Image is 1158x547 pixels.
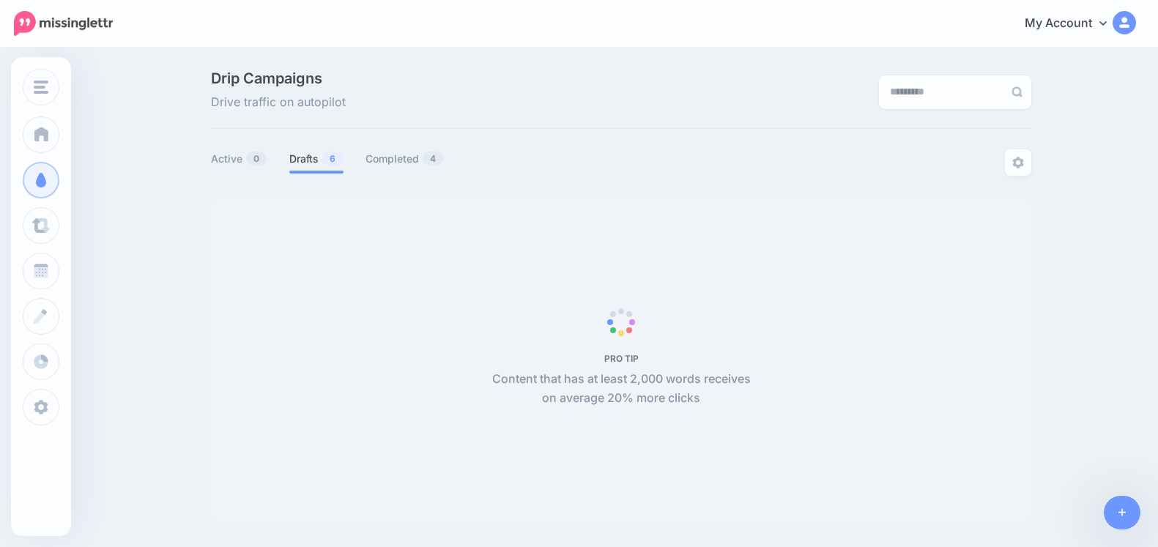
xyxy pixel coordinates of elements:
img: search-grey-6.png [1012,86,1022,97]
span: Drip Campaigns [211,71,346,86]
span: Drive traffic on autopilot [211,93,346,112]
a: Drafts6 [289,150,344,168]
a: My Account [1010,6,1136,42]
img: menu.png [34,81,48,94]
img: settings-grey.png [1012,157,1024,168]
span: 6 [322,152,343,165]
span: 0 [246,152,267,165]
img: Missinglettr [14,11,113,36]
h5: PRO TIP [484,353,759,364]
p: Content that has at least 2,000 words receives on average 20% more clicks [484,370,759,408]
a: Completed4 [365,150,444,168]
a: Active0 [211,150,267,168]
span: 4 [423,152,443,165]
